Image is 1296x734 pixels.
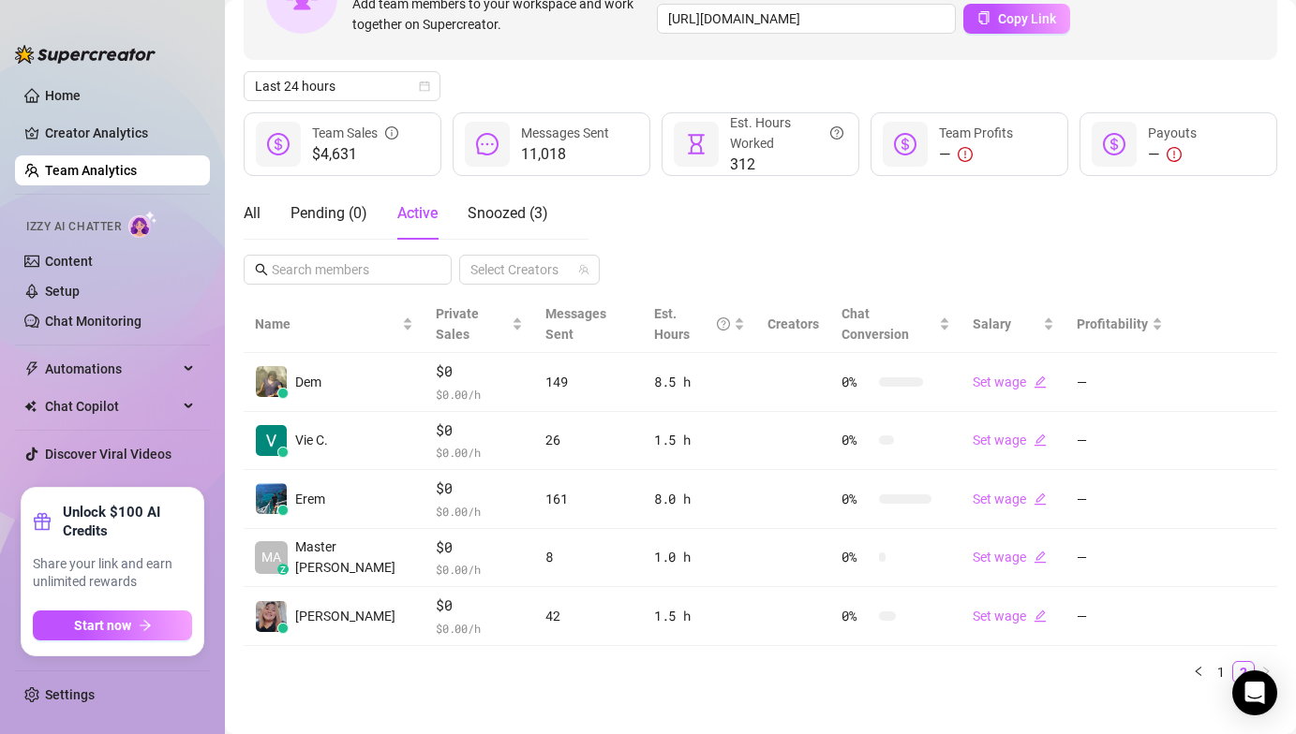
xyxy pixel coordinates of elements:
[578,264,589,275] span: team
[654,372,746,392] div: 8.5 h
[45,687,95,702] a: Settings
[255,314,398,334] span: Name
[290,202,367,225] div: Pending ( 0 )
[654,547,746,567] div: 1.0 h
[436,536,523,559] span: $0
[436,443,523,462] span: $ 0.00 /h
[436,385,523,404] span: $ 0.00 /h
[295,606,395,626] span: [PERSON_NAME]
[977,11,991,24] span: copy
[1187,661,1210,683] li: Previous Page
[1255,661,1277,683] li: Next Page
[545,547,631,567] div: 8
[45,254,93,269] a: Content
[958,147,973,162] span: exclamation-circle
[45,354,178,384] span: Automations
[1232,670,1277,715] div: Open Intercom Messenger
[256,601,287,632] img: Dolly Faith Lou…
[1232,661,1255,683] li: 2
[545,489,631,509] div: 161
[33,555,192,592] span: Share your link and earn unlimited rewards
[397,204,438,222] span: Active
[842,489,871,509] span: 0 %
[973,433,1047,448] a: Set wageedit
[1255,661,1277,683] button: right
[436,477,523,500] span: $0
[1077,316,1148,331] span: Profitability
[436,619,523,638] span: $ 0.00 /h
[1065,470,1174,529] td: —
[45,118,195,148] a: Creator Analytics
[1034,492,1047,506] span: edit
[1148,125,1197,140] span: Payouts
[295,430,328,450] span: Vie C.
[45,447,171,462] a: Discover Viral Videos
[973,492,1047,506] a: Set wageedit
[1103,133,1125,155] span: dollar-circle
[973,550,1047,565] a: Set wageedit
[128,211,157,238] img: AI Chatter
[436,419,523,442] span: $0
[1167,147,1182,162] span: exclamation-circle
[436,360,523,383] span: $0
[256,483,287,514] img: Erem
[295,536,413,578] span: Master [PERSON_NAME]
[436,595,523,617] span: $0
[244,202,261,225] div: All
[468,204,548,222] span: Snoozed ( 3 )
[521,143,609,166] span: 11,018
[33,610,192,640] button: Start nowarrow-right
[1193,666,1204,677] span: left
[842,606,871,626] span: 0 %
[842,547,871,567] span: 0 %
[45,314,142,329] a: Chat Monitoring
[973,609,1047,624] a: Set wageedit
[973,374,1047,389] a: Set wageedit
[717,303,730,345] span: question-circle
[654,606,746,626] div: 1.5 h
[939,143,1013,166] div: —
[545,372,631,392] div: 149
[255,72,429,100] span: Last 24 hours
[1211,662,1231,683] a: 1
[277,564,289,575] div: z
[63,503,192,540] strong: Unlock $100 AI Credits
[654,489,746,509] div: 8.0 h
[654,430,746,450] div: 1.5 h
[1065,353,1174,412] td: —
[545,306,606,342] span: Messages Sent
[1065,529,1174,588] td: —
[24,400,37,413] img: Chat Copilot
[1233,662,1254,683] a: 2
[1210,661,1232,683] li: 1
[730,112,843,154] div: Est. Hours Worked
[685,133,708,155] span: hourglass
[255,263,268,276] span: search
[272,259,425,280] input: Search members
[521,125,609,140] span: Messages Sent
[436,560,523,579] span: $ 0.00 /h
[998,11,1056,26] span: Copy Link
[436,502,523,521] span: $ 0.00 /h
[756,296,830,353] th: Creators
[545,606,631,626] div: 42
[419,81,430,92] span: calendar
[26,218,121,236] span: Izzy AI Chatter
[545,430,631,450] div: 26
[842,430,871,450] span: 0 %
[830,112,843,154] span: question-circle
[1260,666,1272,677] span: right
[385,123,398,143] span: info-circle
[654,303,731,345] div: Est. Hours
[1065,412,1174,471] td: —
[256,425,287,456] img: Vie Castillo
[939,125,1013,140] span: Team Profits
[1034,375,1047,389] span: edit
[1034,609,1047,623] span: edit
[256,366,287,397] img: Dem
[842,372,871,392] span: 0 %
[963,4,1070,34] button: Copy Link
[24,361,39,376] span: thunderbolt
[476,133,499,155] span: message
[1065,587,1174,646] td: —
